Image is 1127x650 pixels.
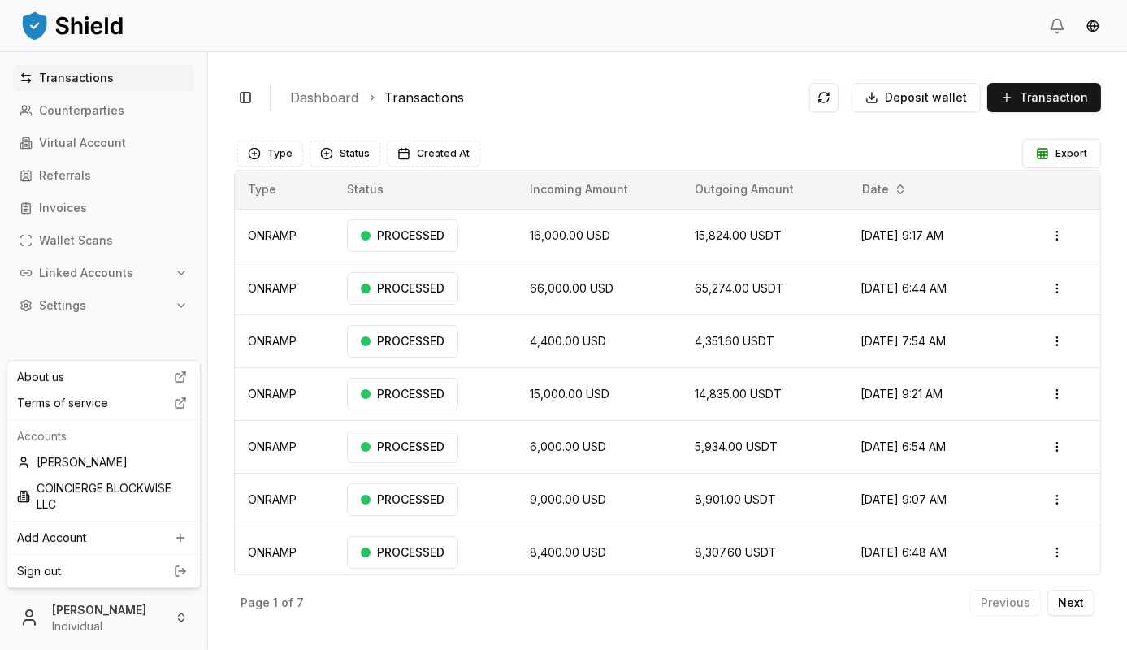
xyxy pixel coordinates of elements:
a: Sign out [17,563,190,579]
div: COINCIERGE BLOCKWISE LLC [11,475,197,518]
div: [PERSON_NAME] [11,449,197,475]
a: Terms of service [11,390,197,416]
a: About us [11,364,197,390]
a: Add Account [11,525,197,551]
p: Accounts [17,428,190,444]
